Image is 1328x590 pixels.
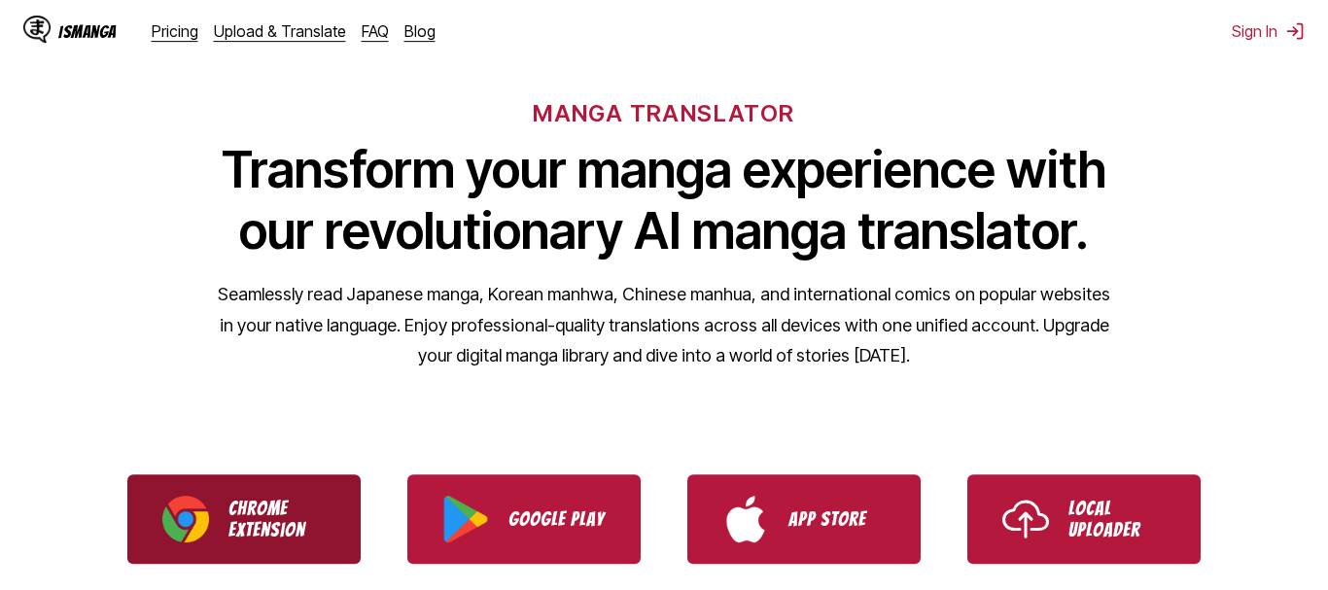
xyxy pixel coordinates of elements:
div: IsManga [58,22,117,41]
a: Download IsManga Chrome Extension [127,474,361,564]
p: Google Play [508,508,606,530]
a: Download IsManga from App Store [687,474,921,564]
img: App Store logo [722,496,769,542]
h6: MANGA TRANSLATOR [533,99,794,127]
a: Blog [404,21,436,41]
a: Download IsManga from Google Play [407,474,641,564]
p: Chrome Extension [228,498,326,540]
a: Pricing [152,21,198,41]
img: Google Play logo [442,496,489,542]
img: Chrome logo [162,496,209,542]
img: Sign out [1285,21,1305,41]
a: Upload & Translate [214,21,346,41]
p: Seamlessly read Japanese manga, Korean manhwa, Chinese manhua, and international comics on popula... [217,279,1111,371]
h1: Transform your manga experience with our revolutionary AI manga translator. [217,139,1111,261]
a: IsManga LogoIsManga [23,16,152,47]
img: Upload icon [1002,496,1049,542]
a: Use IsManga Local Uploader [967,474,1201,564]
a: FAQ [362,21,389,41]
p: App Store [788,508,886,530]
button: Sign In [1232,21,1305,41]
p: Local Uploader [1068,498,1166,540]
img: IsManga Logo [23,16,51,43]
